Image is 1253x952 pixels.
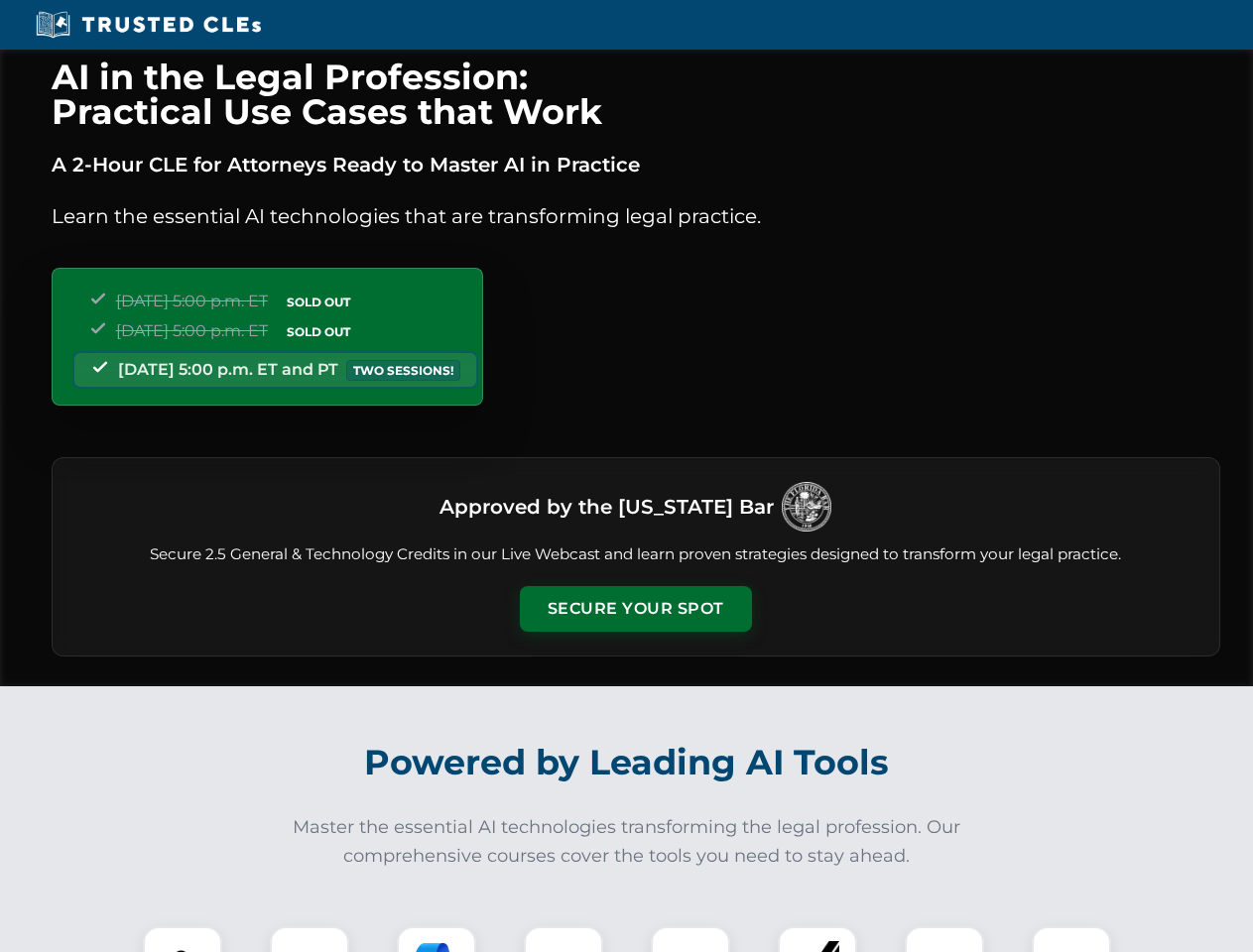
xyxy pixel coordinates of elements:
h1: AI in the Legal Profession: Practical Use Cases that Work [52,59,1220,129]
h2: Powered by Leading AI Tools [77,728,1177,797]
h3: Approved by the [US_STATE] Bar [439,489,774,525]
span: SOLD OUT [280,321,357,342]
button: Secure Your Spot [520,586,752,632]
span: [DATE] 5:00 p.m. ET [116,321,268,340]
span: SOLD OUT [280,292,357,312]
img: Trusted CLEs [30,10,267,40]
p: Secure 2.5 General & Technology Credits in our Live Webcast and learn proven strategies designed ... [76,543,1195,566]
span: [DATE] 5:00 p.m. ET [116,292,268,310]
img: Logo [782,482,831,532]
p: Learn the essential AI technologies that are transforming legal practice. [52,200,1220,232]
p: A 2-Hour CLE for Attorneys Ready to Master AI in Practice [52,149,1220,180]
p: Master the essential AI technologies transforming the legal profession. Our comprehensive courses... [280,813,974,871]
